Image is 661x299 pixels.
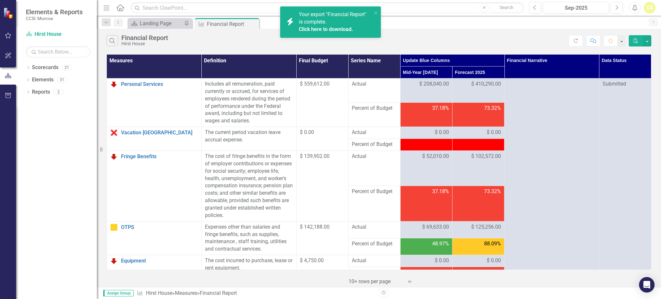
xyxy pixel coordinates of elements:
span: Percent of Budget [352,141,397,148]
div: Includes all remuneration, paid currently or accrued, for services of employees rendered during t... [205,80,293,125]
span: Actual [352,80,397,88]
td: Double-Click to Edit [452,127,504,139]
span: Actual [352,257,397,264]
a: Scorecards [32,64,58,71]
a: Elements [32,76,54,84]
button: Search [490,3,523,12]
a: Click here to download. [299,26,353,32]
td: Double-Click to Edit Right Click for Context Menu [107,255,202,279]
span: $ 0.00 [300,129,314,135]
span: 37.18% [432,105,449,112]
span: Search [500,5,514,10]
a: Hirst House [26,31,90,38]
span: $ 125,256.00 [471,223,501,231]
div: Financial Report [200,290,237,296]
span: 0% [442,269,449,276]
span: 73.32% [484,188,501,195]
td: Double-Click to Edit [452,78,504,103]
span: Actual [352,153,397,160]
small: CCSI: Monroe [26,16,83,21]
button: CG [644,2,656,14]
a: Personal Services [121,81,198,87]
div: » » [137,290,374,297]
span: $ 4,750.00 [300,257,324,263]
a: Measures [175,290,197,296]
div: The current period vacation leave accrual expense. [205,129,293,144]
img: Below Plan [110,257,118,265]
button: Sep-2025 [543,2,609,14]
a: OTPS [121,224,198,230]
span: $ 139,902.00 [300,153,330,159]
div: 2 [53,89,64,95]
a: Hirst House [146,290,172,296]
div: 31 [57,77,67,83]
span: 88.09% [484,240,501,248]
span: Elements & Reports [26,8,83,16]
span: $ 0.00 [487,129,501,136]
input: Search ClearPoint... [131,2,524,14]
span: $ 142,188.00 [300,224,330,230]
span: Percent of Budget [352,240,397,248]
span: 48.97% [432,240,449,248]
img: Below Plan [110,153,118,160]
span: $ 559,612.00 [300,81,330,87]
div: Landing Page [140,19,182,27]
td: Double-Click to Edit [452,151,504,186]
span: Percent of Budget [352,269,397,276]
span: $ 0.00 [435,257,449,264]
span: 73.32% [484,105,501,112]
img: Data Error [110,129,118,137]
img: Caution [110,223,118,231]
span: $ 410,290.00 [471,80,501,88]
div: Sep-2025 [545,4,607,12]
p: Expenses other than salaries and fringe benefits, such as supplies, maintenance , staff training,... [205,223,293,253]
td: Double-Click to Edit Right Click for Context Menu [107,127,202,151]
span: Actual [352,129,397,136]
span: $ 102,572.00 [471,153,501,160]
td: Double-Click to Edit [400,127,452,139]
td: Double-Click to Edit Right Click for Context Menu [107,221,202,255]
img: ClearPoint Strategy [3,7,15,19]
td: Double-Click to Edit [400,221,452,238]
span: Percent of Budget [352,188,397,195]
img: Below Plan [110,80,118,88]
td: Double-Click to Edit [452,255,504,267]
div: The cost of fringe benefits in the form of employer contributions or expenses for social security... [205,153,293,219]
span: $ 208,040.00 [419,80,449,88]
td: Double-Click to Edit Right Click for Context Menu [107,78,202,127]
a: Reports [32,88,50,96]
div: 21 [62,65,72,70]
td: Double-Click to Edit [452,221,504,238]
a: Fringe Benefits [121,154,198,160]
span: $ 69,633.00 [422,223,449,231]
td: Double-Click to Edit [400,255,452,267]
span: 37.18% [432,188,449,195]
input: Search Below... [26,46,90,57]
span: Actual [352,223,397,231]
div: Open Intercom Messenger [639,277,655,293]
span: $ 52,010.00 [422,153,449,160]
div: The cost incurred to purchase, lease or rent equipment. [205,257,293,272]
td: Double-Click to Edit [400,78,452,103]
a: Vacation [GEOGRAPHIC_DATA] [121,130,198,136]
div: Hirst House [121,41,168,46]
div: Financial Report [207,20,258,28]
span: 0% [494,269,501,276]
a: Equipment [121,258,198,264]
span: $ 0.00 [435,129,449,136]
span: $ 0.00 [487,257,501,264]
span: Percent of Budget [352,105,397,112]
td: Double-Click to Edit Right Click for Context Menu [107,151,202,222]
div: Financial Report [121,34,168,41]
td: Double-Click to Edit [400,151,452,186]
span: Submitted [603,81,626,87]
button: close [374,9,378,16]
a: Landing Page [129,19,182,27]
span: Assign Group [103,290,134,296]
span: Your export "Financial Report" is complete. [299,11,370,33]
